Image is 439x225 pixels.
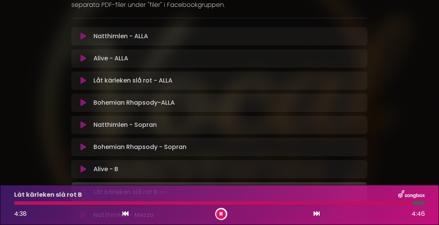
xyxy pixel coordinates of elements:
[93,32,148,41] p: Natthimlen - ALLA
[93,76,172,85] p: Låt kärleken slå rot - ALLA
[93,120,157,129] p: Natthimlen - Sopran
[93,165,118,174] p: Alive - B
[93,98,175,107] p: Bohemian Rhapsody-ALLA
[14,190,82,199] p: Låt kärleken slå rot B
[398,190,425,200] img: songbox-logo-white.png
[412,209,425,219] span: 4:46
[93,54,128,63] p: Alive - ALLA
[93,142,187,152] p: Bohemian Rhapsody - Sopran
[14,209,27,218] span: 4:38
